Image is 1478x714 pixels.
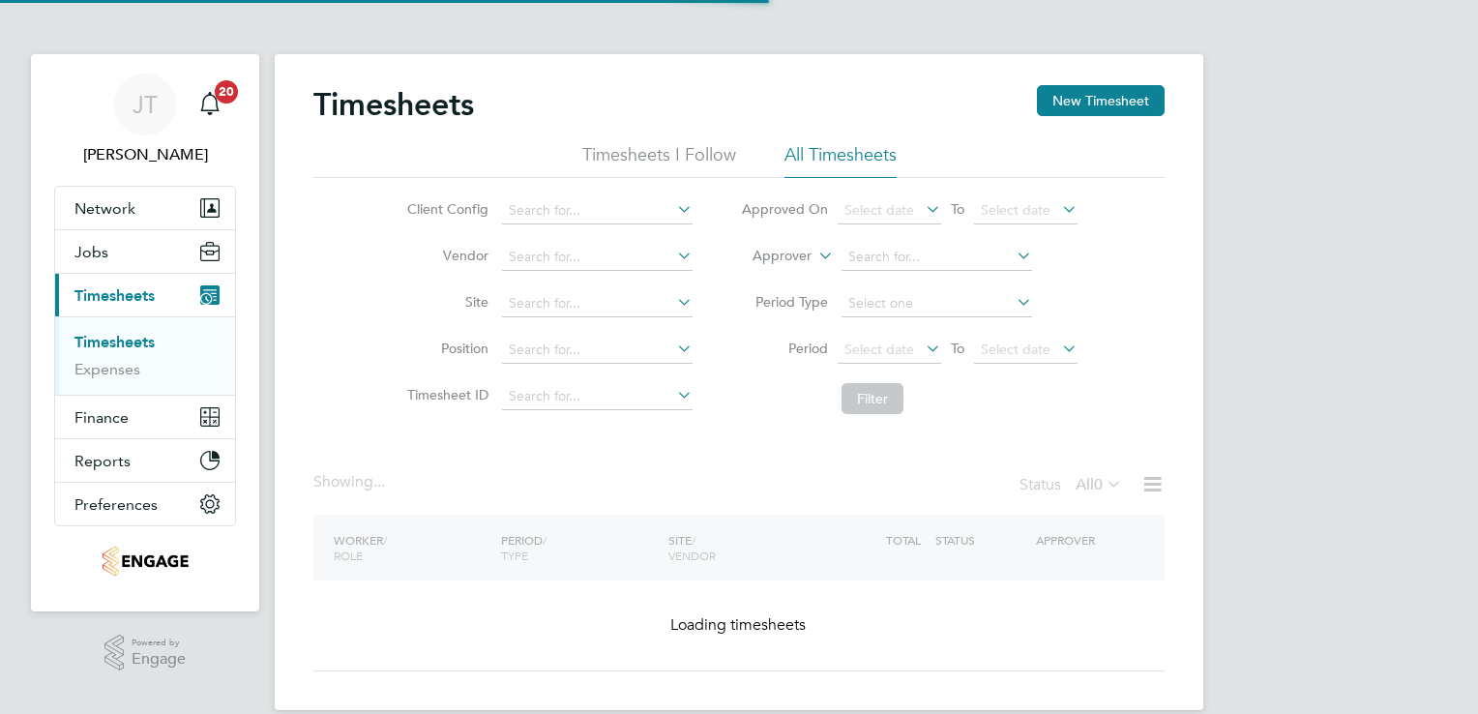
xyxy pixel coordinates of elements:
[132,651,186,668] span: Engage
[55,230,235,273] button: Jobs
[74,199,135,218] span: Network
[981,201,1050,219] span: Select date
[1076,475,1122,494] label: All
[1020,472,1126,499] div: Status
[401,386,488,403] label: Timesheet ID
[55,274,235,316] button: Timesheets
[55,187,235,229] button: Network
[74,495,158,514] span: Preferences
[401,247,488,264] label: Vendor
[313,472,389,492] div: Showing
[502,197,693,224] input: Search for...
[313,85,474,124] h2: Timesheets
[981,341,1050,358] span: Select date
[401,340,488,357] label: Position
[741,293,828,311] label: Period Type
[844,201,914,219] span: Select date
[55,316,235,395] div: Timesheets
[502,337,693,364] input: Search for...
[842,290,1032,317] input: Select one
[54,74,236,166] a: JT[PERSON_NAME]
[74,286,155,305] span: Timesheets
[74,333,155,351] a: Timesheets
[74,243,108,261] span: Jobs
[55,439,235,482] button: Reports
[502,244,693,271] input: Search for...
[582,143,736,178] li: Timesheets I Follow
[55,396,235,438] button: Finance
[401,200,488,218] label: Client Config
[502,383,693,410] input: Search for...
[373,472,385,491] span: ...
[215,80,238,104] span: 20
[842,244,1032,271] input: Search for...
[784,143,897,178] li: All Timesheets
[724,247,812,266] label: Approver
[191,74,229,135] a: 20
[104,635,187,671] a: Powered byEngage
[945,336,970,361] span: To
[401,293,488,311] label: Site
[842,383,903,414] button: Filter
[74,360,140,378] a: Expenses
[133,92,158,117] span: JT
[102,546,189,577] img: fusionstaff-logo-retina.png
[741,340,828,357] label: Period
[74,408,129,427] span: Finance
[31,54,259,611] nav: Main navigation
[55,483,235,525] button: Preferences
[1037,85,1165,116] button: New Timesheet
[1094,475,1103,494] span: 0
[844,341,914,358] span: Select date
[54,143,236,166] span: Joanne Taylor
[132,635,186,651] span: Powered by
[502,290,693,317] input: Search for...
[54,546,236,577] a: Go to home page
[945,196,970,222] span: To
[74,452,131,470] span: Reports
[741,200,828,218] label: Approved On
